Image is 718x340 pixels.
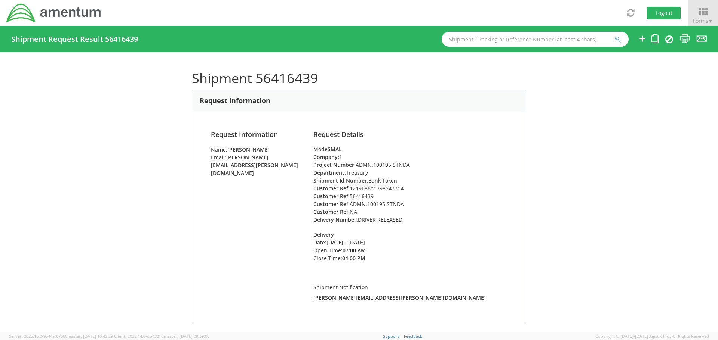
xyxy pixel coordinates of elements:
[313,216,507,224] li: DRIVER RELEASED
[200,97,270,105] h3: Request Information
[343,247,366,254] strong: 07:00 AM
[313,216,358,223] strong: Delivery Number:
[693,17,713,24] span: Forms
[383,333,399,339] a: Support
[9,333,113,339] span: Server: 2025.16.0-9544af67660
[313,231,334,238] strong: Delivery
[442,32,629,47] input: Shipment, Tracking or Reference Number (at least 4 chars)
[313,184,507,192] li: 1Z19E86Y1398547714
[313,208,350,215] strong: Customer Ref:
[313,177,368,184] strong: Shipment Id Number:
[211,153,302,177] li: Email:
[211,146,302,153] li: Name:
[313,185,350,192] strong: Customer Ref:
[313,169,346,176] strong: Department:
[313,246,389,254] li: Open Time:
[313,200,507,208] li: ADMN.100195.STNDA
[313,161,356,168] strong: Project Number:
[313,169,507,177] li: Treasury
[404,333,422,339] a: Feedback
[595,333,709,339] span: Copyright © [DATE]-[DATE] Agistix Inc., All Rights Reserved
[164,333,209,339] span: master, [DATE] 09:59:06
[192,71,526,86] h1: Shipment 56416439
[313,208,507,216] li: NA
[328,146,342,153] strong: SMAL
[313,192,507,200] li: 56416439
[313,153,339,160] strong: Company:
[227,146,270,153] strong: [PERSON_NAME]
[326,239,343,246] strong: [DATE]
[313,284,507,290] h5: Shipment Notification
[708,18,713,24] span: ▼
[313,294,486,301] strong: [PERSON_NAME][EMAIL_ADDRESS][PERSON_NAME][DOMAIN_NAME]
[67,333,113,339] span: master, [DATE] 10:42:29
[313,238,389,246] li: Date:
[313,177,507,184] li: Bank Token
[313,254,389,262] li: Close Time:
[114,333,209,339] span: Client: 2025.14.0-db4321d
[211,154,298,177] strong: [PERSON_NAME][EMAIL_ADDRESS][PERSON_NAME][DOMAIN_NAME]
[11,35,138,43] h4: Shipment Request Result 56416439
[313,131,507,138] h4: Request Details
[647,7,681,19] button: Logout
[345,239,365,246] strong: - [DATE]
[313,161,507,169] li: ADMN.100195.STNDA
[342,255,365,262] strong: 04:00 PM
[313,146,507,153] div: Mode
[313,200,350,208] strong: Customer Ref:
[313,153,507,161] li: 1
[313,193,350,200] strong: Customer Ref:
[6,3,102,24] img: dyn-intl-logo-049831509241104b2a82.png
[211,131,302,138] h4: Request Information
